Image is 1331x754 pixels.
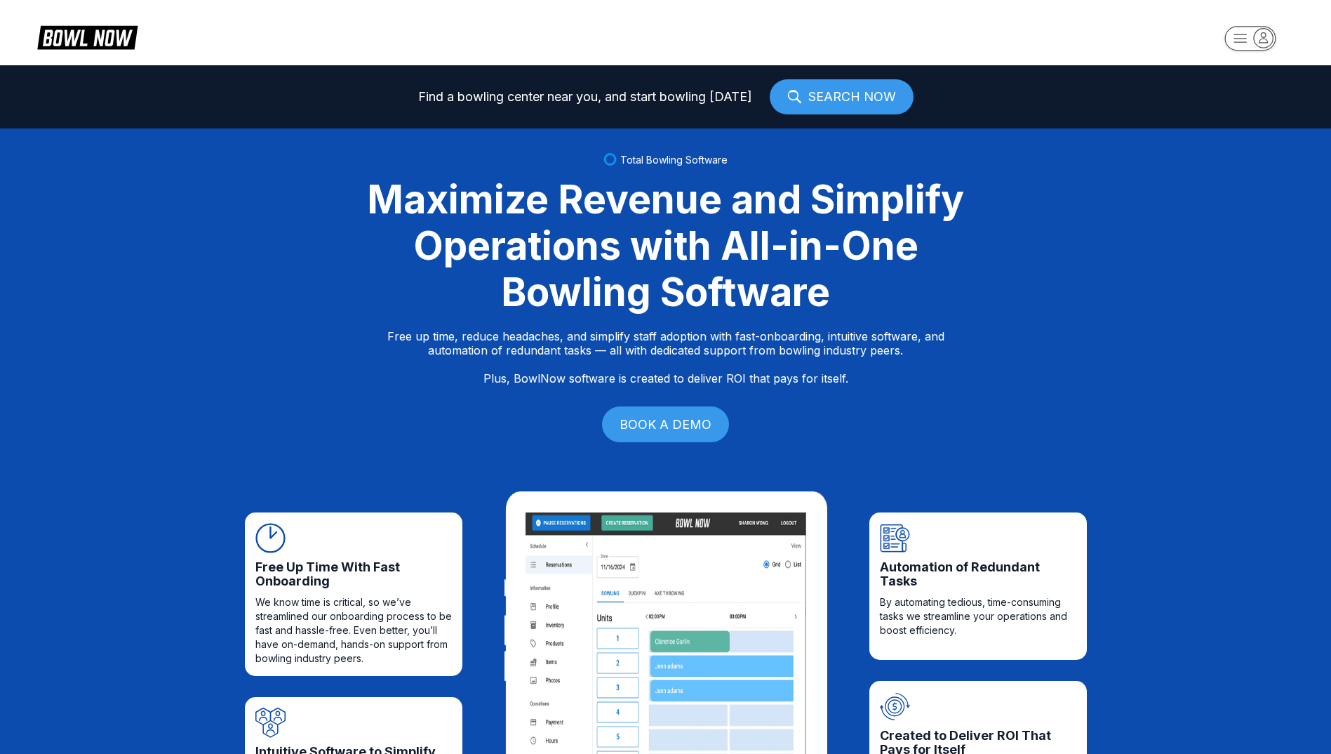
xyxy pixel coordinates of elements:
span: By automating tedious, time-consuming tasks we streamline your operations and boost efficiency. [880,595,1076,637]
a: BOOK A DEMO [602,406,729,442]
span: Find a bowling center near you, and start bowling [DATE] [418,90,752,104]
p: Free up time, reduce headaches, and simplify staff adoption with fast-onboarding, intuitive softw... [387,329,944,385]
span: Automation of Redundant Tasks [880,560,1076,588]
div: Maximize Revenue and Simplify Operations with All-in-One Bowling Software [350,176,982,315]
span: Total Bowling Software [620,154,728,166]
span: Free Up Time With Fast Onboarding [255,560,452,588]
a: SEARCH NOW [770,79,914,114]
span: We know time is critical, so we’ve streamlined our onboarding process to be fast and hassle-free.... [255,595,452,666]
